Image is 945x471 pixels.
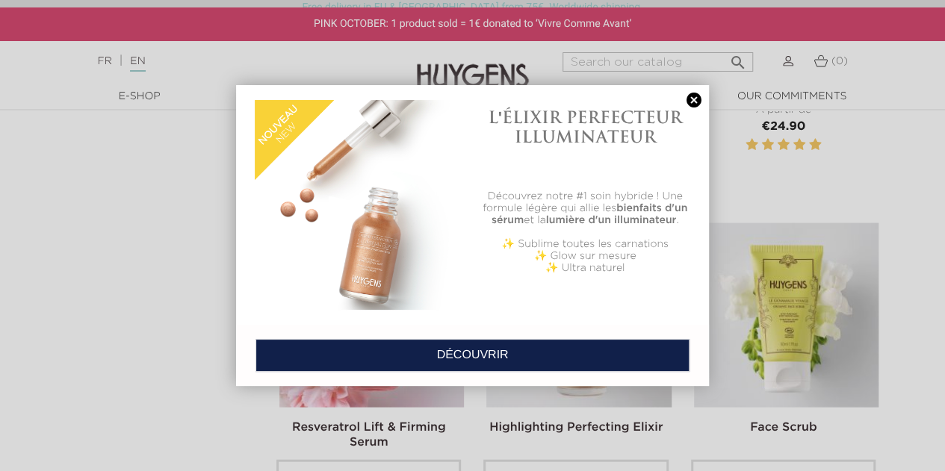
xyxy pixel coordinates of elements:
p: Découvrez notre #1 soin hybride ! Une formule légère qui allie les et la . [480,190,690,226]
p: ✨ Ultra naturel [480,262,690,274]
p: ✨ Glow sur mesure [480,250,690,262]
h1: L'ÉLIXIR PERFECTEUR ILLUMINATEUR [480,107,690,147]
b: lumière d'un illuminateur [546,215,677,225]
b: bienfaits d'un sérum [492,203,687,225]
a: DÉCOUVRIR [255,339,690,372]
p: ✨ Sublime toutes les carnations [480,238,690,250]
